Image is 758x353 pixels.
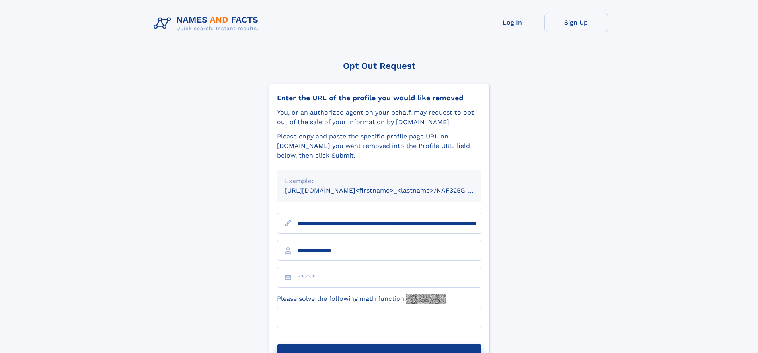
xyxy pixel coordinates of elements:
label: Please solve the following math function: [277,294,446,304]
img: Logo Names and Facts [150,13,265,34]
div: Opt Out Request [269,61,490,71]
div: Please copy and paste the specific profile page URL on [DOMAIN_NAME] you want removed into the Pr... [277,132,481,160]
div: Enter the URL of the profile you would like removed [277,94,481,102]
div: Example: [285,176,474,186]
small: [URL][DOMAIN_NAME]<firstname>_<lastname>/NAF325G-xxxxxxxx [285,187,497,194]
div: You, or an authorized agent on your behalf, may request to opt-out of the sale of your informatio... [277,108,481,127]
a: Sign Up [544,13,608,32]
a: Log In [481,13,544,32]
